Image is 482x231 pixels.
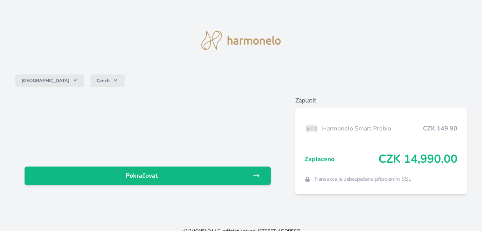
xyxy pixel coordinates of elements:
button: [GEOGRAPHIC_DATA] [15,74,84,87]
span: [GEOGRAPHIC_DATA] [21,78,69,84]
span: Pokračovat [31,171,252,180]
span: Zaplaceno [304,155,378,164]
span: CZK 14,990.00 [378,152,457,166]
button: Czech [90,74,125,87]
span: Czech [97,78,110,84]
span: Transakce je zabezpečena připojením SSL [314,175,411,183]
img: logo.svg [201,31,281,50]
img: Box-6-lahvi-SMART-PROBIO-1_(1)-lo.png [304,119,319,138]
span: Harmonelo Smart Probio [322,124,423,133]
a: Pokračovat [25,167,271,185]
h6: Zaplatit [295,96,467,105]
span: CZK 149.90 [423,124,457,133]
